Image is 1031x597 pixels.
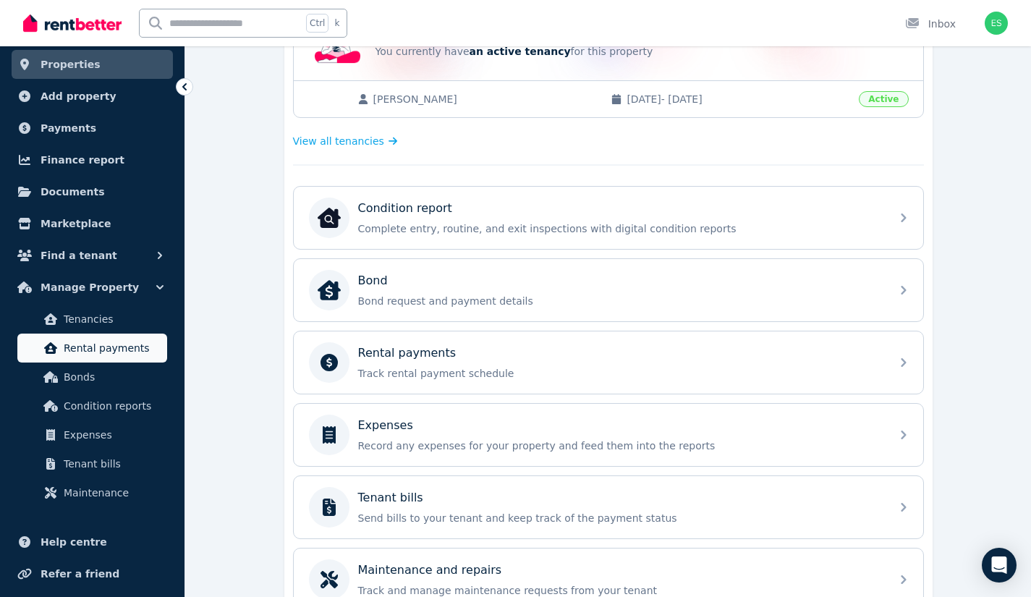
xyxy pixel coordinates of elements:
a: Add property [12,82,173,111]
a: Tenant bills [17,449,167,478]
span: Documents [41,183,105,200]
a: Tenancies [17,305,167,334]
span: Finance report [41,151,124,169]
a: Payments [12,114,173,143]
span: Tenancies [64,310,161,328]
p: Track rental payment schedule [358,366,882,381]
div: Open Intercom Messenger [982,548,1017,583]
span: Marketplace [41,215,111,232]
a: Help centre [12,528,173,556]
p: Bond [358,272,388,289]
img: RentBetter [23,12,122,34]
a: Marketplace [12,209,173,238]
span: Payments [41,119,96,137]
img: Condition report [318,206,341,229]
p: Send bills to your tenant and keep track of the payment status [358,511,882,525]
span: View all tenancies [293,134,384,148]
a: Documents [12,177,173,206]
span: Rental payments [64,339,161,357]
span: Add property [41,88,116,105]
span: Bonds [64,368,161,386]
span: Ctrl [306,14,328,33]
div: Inbox [905,17,956,31]
span: [PERSON_NAME] [373,92,597,106]
a: View all tenancies [293,134,398,148]
button: Find a tenant [12,241,173,270]
span: an active tenancy [470,46,571,57]
p: Complete entry, routine, and exit inspections with digital condition reports [358,221,882,236]
span: Expenses [64,426,161,444]
p: Rental payments [358,344,457,362]
span: Properties [41,56,101,73]
button: Manage Property [12,273,173,302]
span: Active [859,91,908,107]
img: Emma Sidhu [985,12,1008,35]
a: Condition reports [17,391,167,420]
a: Finance report [12,145,173,174]
p: Expenses [358,417,413,434]
a: Rental payments [17,334,167,363]
span: k [334,17,339,29]
a: BondBondBond request and payment details [294,259,923,321]
a: Maintenance [17,478,167,507]
p: Maintenance and repairs [358,562,502,579]
p: Tenant bills [358,489,423,507]
a: Properties [12,50,173,79]
span: Maintenance [64,484,161,501]
a: Bonds [17,363,167,391]
span: Condition reports [64,397,161,415]
span: Find a tenant [41,247,117,264]
span: [DATE] - [DATE] [627,92,850,106]
p: Bond request and payment details [358,294,882,308]
span: Help centre [41,533,107,551]
img: Bond [318,279,341,302]
a: Condition reportCondition reportComplete entry, routine, and exit inspections with digital condit... [294,187,923,249]
a: Tenant billsSend bills to your tenant and keep track of the payment status [294,476,923,538]
p: You currently have for this property [376,44,882,59]
a: ExpensesRecord any expenses for your property and feed them into the reports [294,404,923,466]
p: Condition report [358,200,452,217]
a: Expenses [17,420,167,449]
span: Manage Property [41,279,139,296]
a: Rental paymentsTrack rental payment schedule [294,331,923,394]
p: Record any expenses for your property and feed them into the reports [358,439,882,453]
span: Refer a friend [41,565,119,583]
span: Tenant bills [64,455,161,473]
a: Refer a friend [12,559,173,588]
